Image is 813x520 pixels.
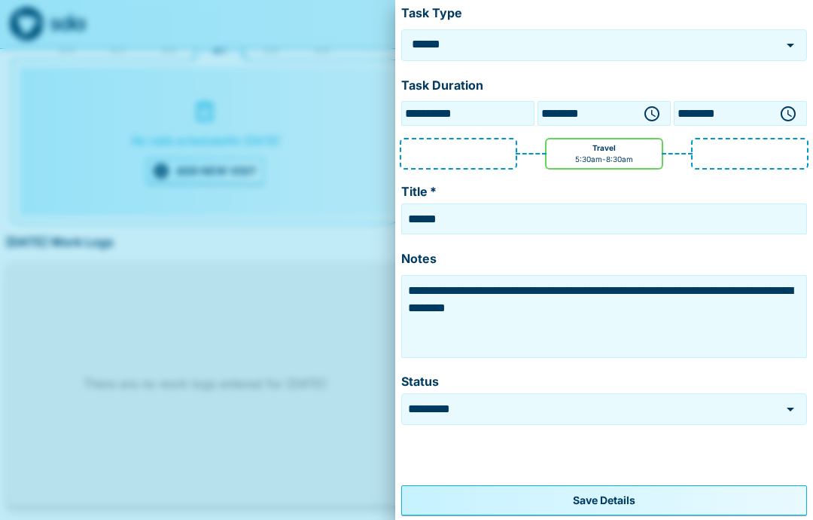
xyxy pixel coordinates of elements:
input: Choose date, selected date is 27 Aug 2025 [405,105,531,122]
button: Open [780,399,801,420]
label: Title [401,183,807,200]
button: Open [780,35,801,56]
p: Task Type [401,4,807,23]
p: Notes [401,249,807,269]
label: Status [401,373,807,390]
input: Choose time, selected time is 8:30 AM [677,105,767,122]
button: Save Details [401,485,807,515]
p: 5:30am - 8:30am [575,154,633,165]
p: Task Duration [401,76,807,96]
input: Choose time, selected time is 5:30 AM [541,105,631,122]
p: Travel [592,142,616,154]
